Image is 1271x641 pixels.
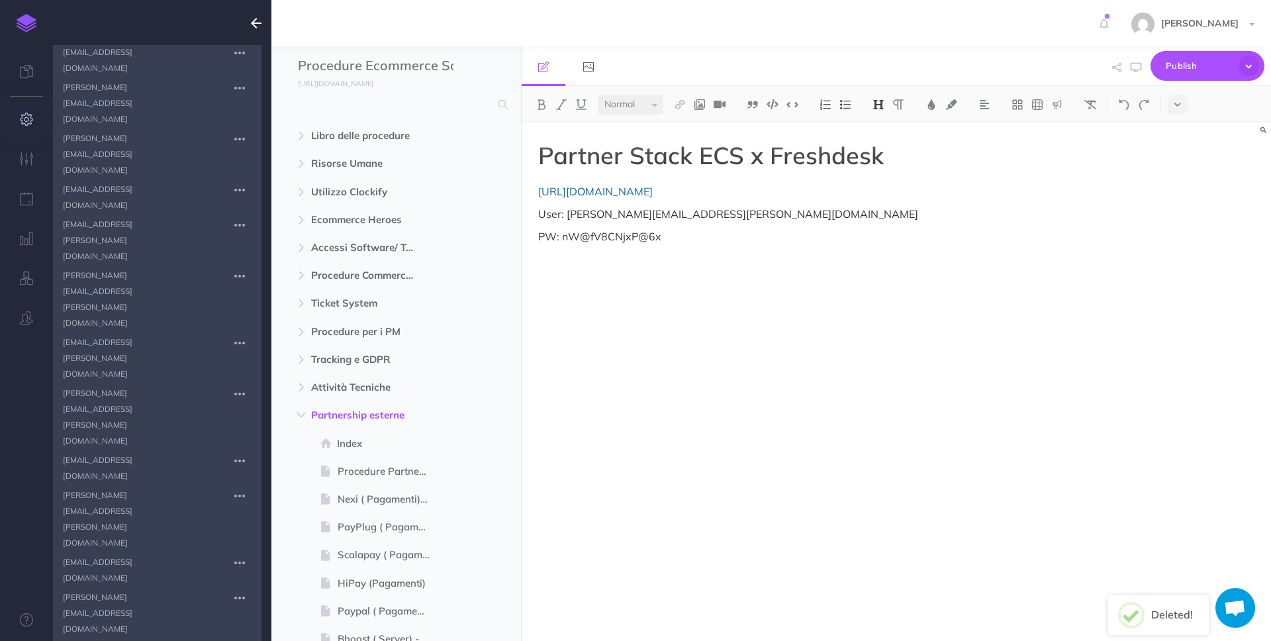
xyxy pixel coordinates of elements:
[1118,99,1130,110] img: Undo
[63,79,228,127] span: [PERSON_NAME][EMAIL_ADDRESS][DOMAIN_NAME]
[298,93,491,117] input: Search
[311,128,425,144] span: Libro delle procedure
[298,56,453,76] input: Documentation Name
[63,385,228,449] span: [PERSON_NAME][EMAIL_ADDRESS][PERSON_NAME][DOMAIN_NAME]
[1151,609,1193,621] h2: Deleted!
[338,603,442,619] span: Paypal ( Pagamenti)
[63,181,228,213] span: [EMAIL_ADDRESS][DOMAIN_NAME]
[536,99,547,110] img: Bold button
[1138,99,1150,110] img: Redo
[1215,588,1255,628] a: Aprire la chat
[63,589,228,637] span: [PERSON_NAME][EMAIL_ADDRESS][DOMAIN_NAME]
[538,185,653,198] a: [URL][DOMAIN_NAME]
[1084,99,1096,110] img: Clear styles button
[63,452,228,484] span: [EMAIL_ADDRESS][DOMAIN_NAME]
[747,99,759,110] img: Blockquote button
[872,99,884,110] img: Headings dropdown button
[311,184,425,200] span: Utilizzo Clockify
[538,142,1030,169] h1: Partner Stack ECS x Freshdesk
[820,99,831,110] img: Ordered list button
[337,436,442,452] span: Index
[555,99,567,110] img: Italic button
[674,99,686,110] img: Link button
[338,464,442,479] span: Procedure Partnership
[63,217,228,264] span: [EMAIL_ADDRESS][PERSON_NAME][DOMAIN_NAME]
[892,99,904,110] img: Paragraph button
[63,487,228,551] span: [PERSON_NAME][EMAIL_ADDRESS][PERSON_NAME][DOMAIN_NAME]
[311,156,425,172] span: Risorse Umane
[925,99,937,110] img: Text color button
[575,99,587,110] img: Underline button
[767,99,778,109] img: Code block button
[1031,99,1043,110] img: Create table button
[338,491,442,507] span: Nexi ( Pagamenti) - Gold Partner
[1154,17,1245,29] span: [PERSON_NAME]
[63,44,228,76] span: [EMAIL_ADDRESS][DOMAIN_NAME]
[945,99,957,110] img: Text background color button
[839,99,851,110] img: Unordered list button
[538,206,1030,222] p: User: [PERSON_NAME][EMAIL_ADDRESS][PERSON_NAME][DOMAIN_NAME]
[311,295,425,311] span: Ticket System
[311,324,425,340] span: Procedure per i PM
[538,228,1030,244] p: PW: nW@fV8CNjxP@6x
[714,99,726,110] img: Add video button
[63,334,228,382] span: [EMAIL_ADDRESS][PERSON_NAME][DOMAIN_NAME]
[311,240,425,256] span: Accessi Software/ Tool
[1166,56,1232,76] span: Publish
[978,99,990,110] img: Alignment dropdown menu button
[338,519,442,535] span: PayPlug ( Pagamenti)
[271,76,387,89] a: [URL][DOMAIN_NAME]
[311,268,425,283] span: Procedure Commerciali
[1151,51,1264,81] button: Publish
[694,99,706,110] img: Add image button
[1131,13,1154,36] img: b1eb4d8dcdfd9a3639e0a52054f32c10.jpg
[311,379,425,395] span: Attività Tecniche
[17,14,36,32] img: logo-mark.svg
[338,547,442,563] span: Scalapay ( Pagamenti)
[63,554,228,586] span: [EMAIL_ADDRESS][DOMAIN_NAME]
[311,352,425,368] span: Tracking e GDPR
[338,575,442,591] span: HiPay (Pagamenti)
[311,212,425,228] span: Ecommerce Heroes
[63,130,228,178] span: [PERSON_NAME][EMAIL_ADDRESS][DOMAIN_NAME]
[298,79,373,88] small: [URL][DOMAIN_NAME]
[1051,99,1063,110] img: Callout dropdown menu button
[786,99,798,109] img: Inline code button
[311,407,425,423] span: Partnership esterne
[63,268,228,331] span: [PERSON_NAME][EMAIL_ADDRESS][PERSON_NAME][DOMAIN_NAME]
